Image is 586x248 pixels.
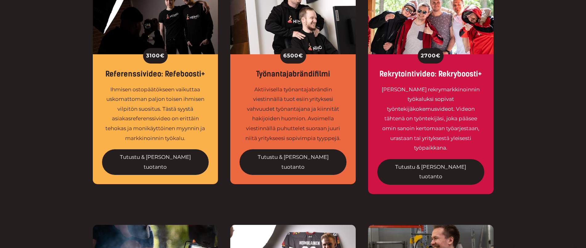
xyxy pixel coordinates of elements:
[240,85,346,143] div: Aktiivisella työnantajabrändin viestinnällä tuot esiin yrityksesi vahvuudet työnantajana ja kiinn...
[377,70,484,79] div: Rekrytointivideo: Rekryboosti+
[240,149,346,175] a: Tutustu & [PERSON_NAME] tuotanto
[102,149,209,175] a: Tutustu & [PERSON_NAME] tuotanto
[160,51,165,61] span: €
[436,51,441,61] span: €
[298,51,303,61] span: €
[102,70,209,79] div: Referenssivideo: Refeboosti+
[240,70,346,79] div: Työnantajabrändifilmi
[102,85,209,143] div: Ihmisen ostopäätökseen vaikuttaa uskomattoman paljon toisen ihmisen vilpitön suositus. Tästä syys...
[418,48,444,64] div: 2700
[377,85,484,153] div: [PERSON_NAME] rekrymarkkinoinnin työkaluksi sopivat työntekijäkokemusvideot. Videon tähtenä on ty...
[280,48,306,64] div: 6500
[377,159,484,185] a: Tutustu & [PERSON_NAME] tuotanto
[143,48,168,64] div: 3100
